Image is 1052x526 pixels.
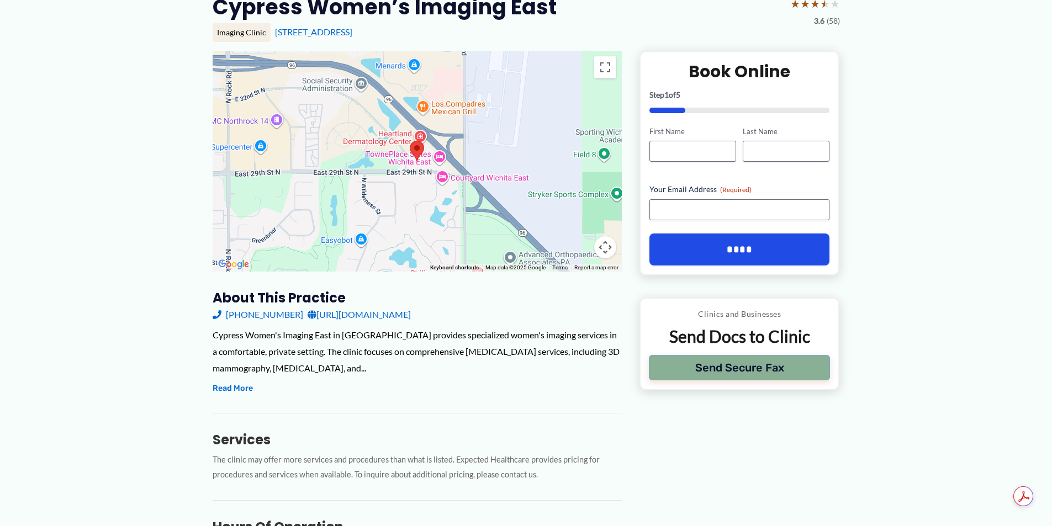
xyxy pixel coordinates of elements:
span: (Required) [720,185,752,194]
button: Map camera controls [594,236,616,258]
p: Send Docs to Clinic [649,326,831,347]
span: Map data ©2025 Google [485,264,546,270]
button: Send Secure Fax [649,355,831,380]
label: First Name [649,126,736,137]
a: Terms [552,264,568,270]
label: Your Email Address [649,184,830,195]
h3: Services [213,431,622,448]
div: Imaging Clinic [213,23,271,42]
span: 5 [676,90,680,99]
button: Keyboard shortcuts [430,264,479,272]
button: Toggle fullscreen view [594,56,616,78]
p: Clinics and Businesses [649,307,831,321]
p: The clinic may offer more services and procedures than what is listed. Expected Healthcare provid... [213,453,622,482]
img: Google [215,257,252,272]
label: Last Name [743,126,829,137]
a: [PHONE_NUMBER] [213,306,303,323]
a: Open this area in Google Maps (opens a new window) [215,257,252,272]
span: 1 [664,90,669,99]
span: (58) [827,14,840,28]
a: [URL][DOMAIN_NAME] [308,306,411,323]
h3: About this practice [213,289,622,306]
button: Read More [213,382,253,395]
a: Report a map error [574,264,618,270]
div: Cypress Women's Imaging East in [GEOGRAPHIC_DATA] provides specialized women's imaging services i... [213,327,622,376]
p: Step of [649,91,830,99]
span: 3.6 [814,14,824,28]
h2: Book Online [649,61,830,82]
a: [STREET_ADDRESS] [275,26,352,37]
